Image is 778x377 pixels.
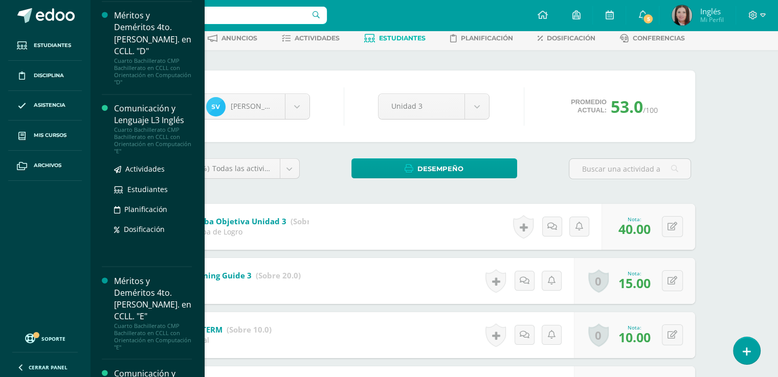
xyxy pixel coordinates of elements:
[124,224,165,233] span: Dosificación
[114,223,192,234] a: Dosificación
[41,335,65,342] span: Soporte
[643,105,658,115] span: /100
[114,57,192,86] div: Cuarto Bachillerato CMP Bachillerato en CCLL con Orientación en Computación "D"
[295,34,340,42] span: Actividades
[618,324,651,331] div: Nota:
[8,151,82,181] a: Archivos
[364,30,426,46] a: Estudiantes
[611,96,643,117] span: 53.0
[8,121,82,151] a: Mis cursos
[461,34,513,42] span: Planificación
[208,30,257,46] a: Anuncios
[114,322,192,350] div: Cuarto Bachillerato CMP Bachillerato en CCLL con Orientación en Computación "E"
[97,7,327,24] input: Busca un usuario...
[178,159,299,178] a: (100%)Todas las actividades de esta unidad
[618,270,651,277] div: Nota:
[618,274,651,292] span: 15.00
[29,364,68,371] span: Cerrar panel
[114,163,192,175] a: Actividades
[379,94,489,119] a: Unidad 3
[186,214,336,230] a: Prueba Objetiva Unidad 3 (Sobre 40.0)
[8,61,82,91] a: Disciplina
[417,159,463,178] span: Desempeño
[547,34,595,42] span: Dosificación
[212,163,339,173] span: Todas las actividades de esta unidad
[12,331,78,345] a: Soporte
[379,34,426,42] span: Estudiantes
[127,184,168,194] span: Estudiantes
[391,94,452,118] span: Unidad 3
[186,270,252,280] b: Learning Guide 3
[186,163,210,173] span: (100%)
[672,5,692,26] img: e03ec1ec303510e8e6f60bf4728ca3bf.png
[256,270,301,280] strong: (Sobre 20.0)
[221,34,257,42] span: Anuncios
[700,6,723,16] span: Inglés
[571,98,607,114] span: Promedio actual:
[620,30,685,46] a: Conferencias
[206,97,226,116] img: 4a05ef0e6b89fb9ee126440cdf87d8a9.png
[34,72,64,80] span: Disciplina
[618,216,651,223] div: Nota:
[114,183,192,195] a: Estudiantes
[186,281,301,291] div: Zona
[227,324,272,335] strong: (Sobre 10.0)
[114,275,192,350] a: Méritos y Deméritos 4to. [PERSON_NAME]. en CCLL. "E"Cuarto Bachillerato CMP Bachillerato en CCLL ...
[588,323,609,347] a: 0
[618,328,651,346] span: 10.00
[34,131,66,139] span: Mis cursos
[114,203,192,215] a: Planificación
[114,103,192,126] div: Comunicación y Lenguaje L3 Inglés
[114,126,192,155] div: Cuarto Bachillerato CMP Bachillerato en CCLL con Orientación en Computación "E"
[186,268,301,284] a: Learning Guide 3 (Sobre 20.0)
[231,101,288,111] span: [PERSON_NAME]
[282,30,340,46] a: Actividades
[8,91,82,121] a: Asistencia
[114,10,192,57] div: Méritos y Deméritos 4to. [PERSON_NAME]. en CCLL. "D"
[34,101,65,109] span: Asistencia
[198,94,309,119] a: [PERSON_NAME]
[186,324,223,335] b: MIDTERM
[34,161,61,170] span: Archivos
[125,164,165,174] span: Actividades
[114,103,192,155] a: Comunicación y Lenguaje L3 InglésCuarto Bachillerato CMP Bachillerato en CCLL con Orientación en ...
[538,30,595,46] a: Dosificación
[351,158,517,178] a: Desempeño
[291,216,336,226] strong: (Sobre 40.0)
[633,34,685,42] span: Conferencias
[186,335,272,345] div: Parcial
[569,159,691,179] input: Buscar una actividad aquí...
[114,10,192,85] a: Méritos y Deméritos 4to. [PERSON_NAME]. en CCLL. "D"Cuarto Bachillerato CMP Bachillerato en CCLL ...
[186,227,309,237] div: Prueba de Logro
[700,15,723,24] span: Mi Perfil
[450,30,513,46] a: Planificación
[8,31,82,61] a: Estudiantes
[186,216,286,226] b: Prueba Objetiva Unidad 3
[124,204,167,214] span: Planificación
[34,41,71,50] span: Estudiantes
[618,220,651,238] span: 40.00
[114,275,192,322] div: Méritos y Deméritos 4to. [PERSON_NAME]. en CCLL. "E"
[642,13,654,25] span: 5
[588,269,609,293] a: 0
[186,322,272,338] a: MIDTERM (Sobre 10.0)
